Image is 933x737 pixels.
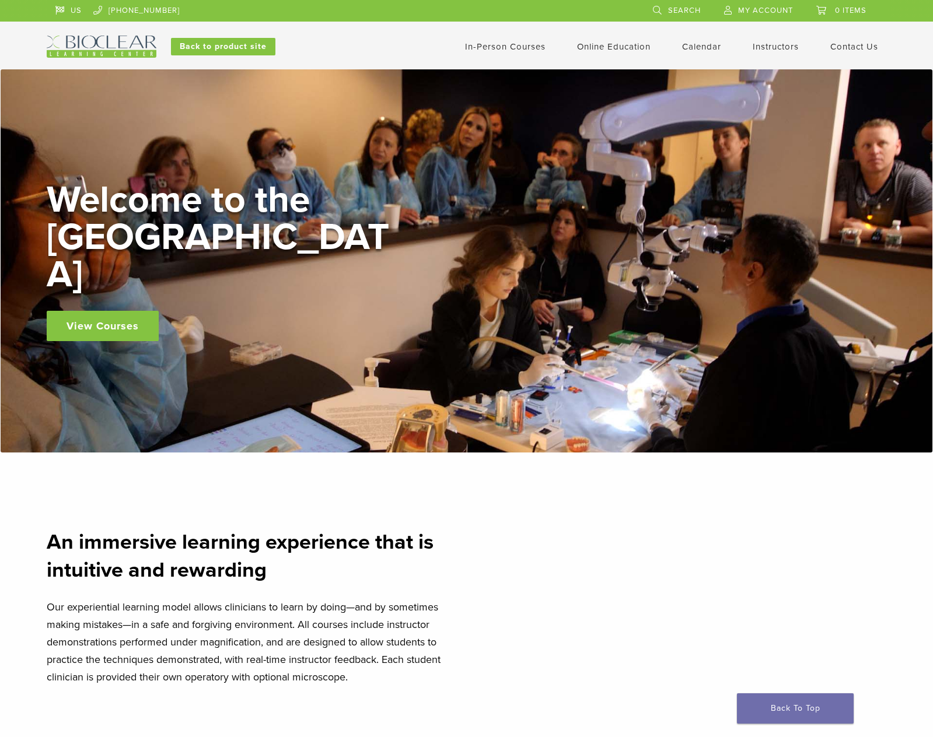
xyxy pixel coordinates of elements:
[47,598,460,686] p: Our experiential learning model allows clinicians to learn by doing—and by sometimes making mista...
[737,693,854,724] a: Back To Top
[47,36,156,58] img: Bioclear
[668,6,701,15] span: Search
[47,529,434,582] strong: An immersive learning experience that is intuitive and rewarding
[474,490,887,722] iframe: Bioclear Matrix | Welcome to the Bioclear Learning Center
[830,41,878,52] a: Contact Us
[465,41,546,52] a: In-Person Courses
[753,41,799,52] a: Instructors
[738,6,793,15] span: My Account
[577,41,651,52] a: Online Education
[47,181,397,293] h2: Welcome to the [GEOGRAPHIC_DATA]
[682,41,721,52] a: Calendar
[171,38,275,55] a: Back to product site
[835,6,866,15] span: 0 items
[47,311,159,341] a: View Courses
